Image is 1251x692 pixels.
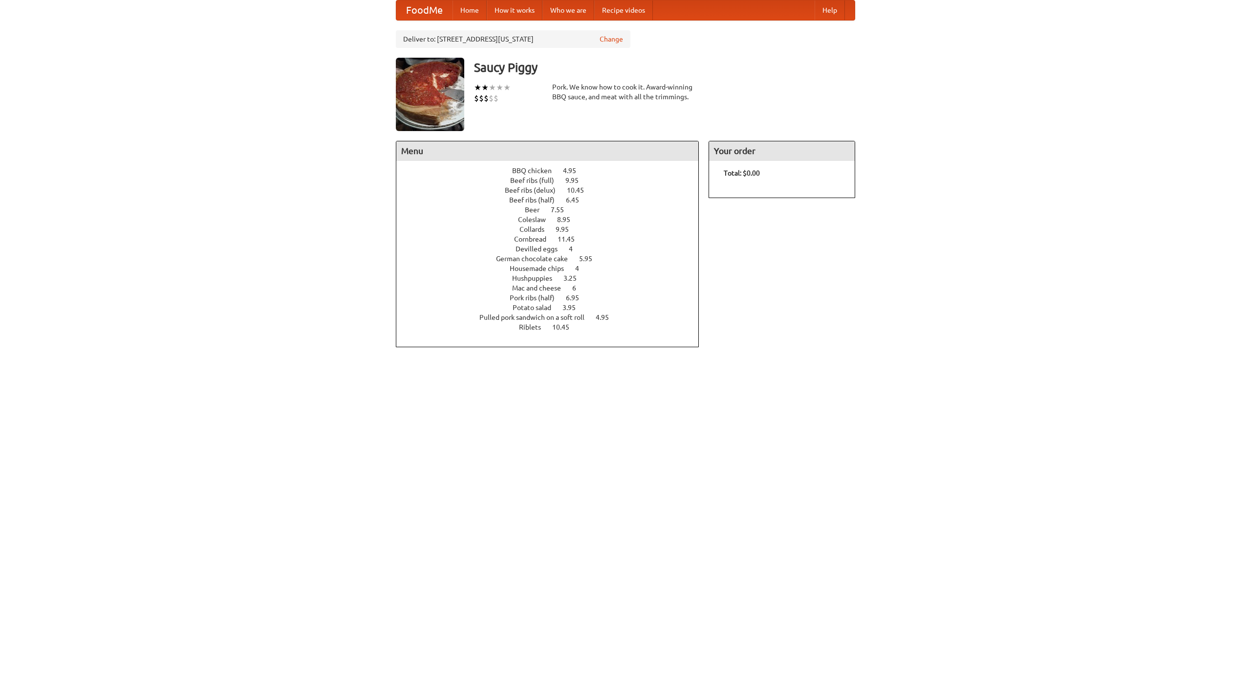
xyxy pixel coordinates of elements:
span: BBQ chicken [512,167,561,175]
span: Cornbread [514,235,556,243]
a: Beer 7.55 [525,206,582,214]
li: $ [489,93,494,104]
a: BBQ chicken 4.95 [512,167,594,175]
span: 4 [575,265,589,272]
li: $ [479,93,484,104]
span: Collards [519,225,554,233]
a: Beef ribs (half) 6.45 [509,196,597,204]
span: Devilled eggs [516,245,567,253]
a: Change [600,34,623,44]
span: 4.95 [563,167,586,175]
a: German chocolate cake 5.95 [496,255,610,263]
a: Beef ribs (delux) 10.45 [505,186,602,194]
a: Riblets 10.45 [519,323,587,331]
a: Beef ribs (full) 9.95 [510,177,597,184]
a: Home [453,0,487,20]
a: Housemade chips 4 [510,265,597,272]
li: $ [494,93,498,104]
a: FoodMe [396,0,453,20]
div: Pork. We know how to cook it. Award-winning BBQ sauce, and meat with all the trimmings. [552,82,699,102]
span: 9.95 [556,225,579,233]
span: 8.95 [557,216,580,223]
h4: Menu [396,141,698,161]
li: ★ [474,82,481,93]
span: 6.95 [566,294,589,302]
a: Mac and cheese 6 [512,284,594,292]
span: Riblets [519,323,551,331]
li: $ [474,93,479,104]
a: Collards 9.95 [519,225,587,233]
span: 3.25 [563,274,586,282]
span: Coleslaw [518,216,556,223]
span: 10.45 [567,186,594,194]
a: Hushpuppies 3.25 [512,274,595,282]
span: German chocolate cake [496,255,578,263]
span: 3.95 [562,304,585,312]
span: 5.95 [579,255,602,263]
span: 4 [569,245,582,253]
a: Potato salad 3.95 [513,304,594,312]
b: Total: $0.00 [724,169,760,177]
span: 4.95 [596,313,619,321]
h3: Saucy Piggy [474,58,855,77]
a: Recipe videos [594,0,653,20]
span: Housemade chips [510,265,574,272]
span: Mac and cheese [512,284,571,292]
span: Beef ribs (half) [509,196,564,204]
li: $ [484,93,489,104]
span: Beer [525,206,549,214]
li: ★ [496,82,503,93]
a: Coleslaw 8.95 [518,216,588,223]
span: 9.95 [565,177,588,184]
a: Pulled pork sandwich on a soft roll 4.95 [479,313,627,321]
span: 6.45 [566,196,589,204]
li: ★ [489,82,496,93]
a: Devilled eggs 4 [516,245,591,253]
span: Pulled pork sandwich on a soft roll [479,313,594,321]
span: Beef ribs (full) [510,177,564,184]
a: Who we are [542,0,594,20]
a: Help [815,0,845,20]
span: Hushpuppies [512,274,562,282]
li: ★ [481,82,489,93]
div: Deliver to: [STREET_ADDRESS][US_STATE] [396,30,630,48]
a: How it works [487,0,542,20]
a: Pork ribs (half) 6.95 [510,294,597,302]
h4: Your order [709,141,855,161]
img: angular.jpg [396,58,464,131]
span: 10.45 [552,323,579,331]
span: 6 [572,284,586,292]
span: Beef ribs (delux) [505,186,565,194]
span: 7.55 [551,206,574,214]
a: Cornbread 11.45 [514,235,593,243]
span: Pork ribs (half) [510,294,564,302]
span: Potato salad [513,304,561,312]
li: ★ [503,82,511,93]
span: 11.45 [558,235,584,243]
